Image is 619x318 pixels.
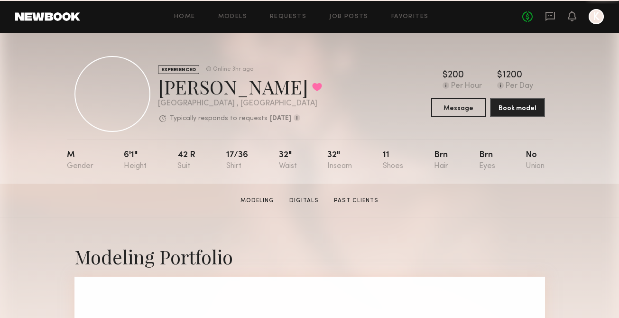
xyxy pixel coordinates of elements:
button: Message [431,98,486,117]
div: 200 [448,71,464,80]
b: [DATE] [270,115,291,122]
a: Digitals [286,196,323,205]
div: $ [443,71,448,80]
div: Brn [479,151,495,170]
div: 42 r [177,151,195,170]
div: Online 3hr ago [213,66,253,73]
div: Per Hour [451,82,482,91]
p: Typically responds to requests [170,115,268,122]
a: Models [218,14,247,20]
div: No [526,151,545,170]
div: $ [497,71,502,80]
div: EXPERIENCED [158,65,199,74]
a: Modeling [237,196,278,205]
a: Home [174,14,195,20]
div: 32" [279,151,297,170]
div: Per Day [506,82,533,91]
a: Favorites [391,14,429,20]
div: 1200 [502,71,522,80]
div: Brn [434,151,448,170]
div: [GEOGRAPHIC_DATA] , [GEOGRAPHIC_DATA] [158,100,322,108]
div: Modeling Portfolio [74,244,545,269]
div: 6'1" [124,151,147,170]
div: 32" [327,151,352,170]
a: Past Clients [330,196,382,205]
div: M [67,151,93,170]
div: [PERSON_NAME] [158,74,322,99]
a: K [589,9,604,24]
div: 11 [383,151,403,170]
a: Job Posts [329,14,369,20]
div: 17/36 [226,151,248,170]
button: Book model [490,98,545,117]
a: Requests [270,14,306,20]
